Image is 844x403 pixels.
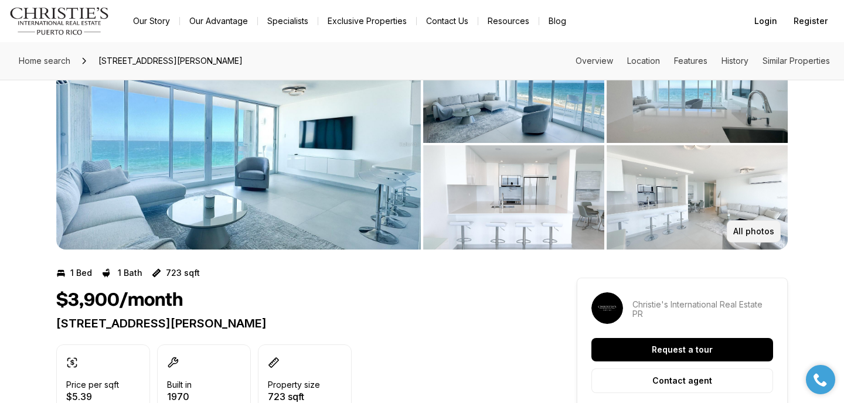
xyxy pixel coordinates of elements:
p: [STREET_ADDRESS][PERSON_NAME] [56,316,535,330]
a: Home search [14,52,75,70]
a: Skip to: History [722,56,748,66]
li: 1 of 6 [56,39,421,250]
a: Skip to: Overview [576,56,613,66]
button: All photos [727,220,781,243]
a: Our Story [124,13,179,29]
button: Contact agent [591,368,773,393]
a: Skip to: Similar Properties [763,56,830,66]
nav: Page section menu [576,56,830,66]
button: Contact Us [417,13,478,29]
p: Christie's International Real Estate PR [632,300,773,319]
a: Skip to: Location [627,56,660,66]
p: 1 Bath [118,268,142,278]
p: Built in [167,380,192,390]
p: Contact agent [652,376,712,385]
a: Skip to: Features [674,56,707,66]
a: Exclusive Properties [318,13,416,29]
p: Property size [268,380,320,390]
span: Home search [19,56,70,66]
button: View image gallery [423,145,604,250]
p: All photos [733,227,774,236]
a: Specialists [258,13,318,29]
a: Blog [539,13,576,29]
p: Price per sqft [66,380,119,390]
a: Resources [478,13,539,29]
p: 1970 [167,392,192,401]
p: $5.39 [66,392,119,401]
span: Login [754,16,777,26]
li: 2 of 6 [423,39,788,250]
button: View image gallery [423,39,604,143]
h1: $3,900/month [56,289,183,312]
p: Request a tour [652,345,713,354]
button: Register [787,9,835,33]
button: View image gallery [56,39,421,250]
span: [STREET_ADDRESS][PERSON_NAME] [94,52,247,70]
button: View image gallery [607,39,788,143]
div: Listing Photos [56,39,788,250]
p: 723 sqft [166,268,200,278]
img: logo [9,7,110,35]
p: 723 sqft [268,392,320,401]
button: View image gallery [607,145,788,250]
button: Login [747,9,784,33]
button: Request a tour [591,338,773,361]
p: 1 Bed [70,268,92,278]
span: Register [794,16,828,26]
a: Our Advantage [180,13,257,29]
